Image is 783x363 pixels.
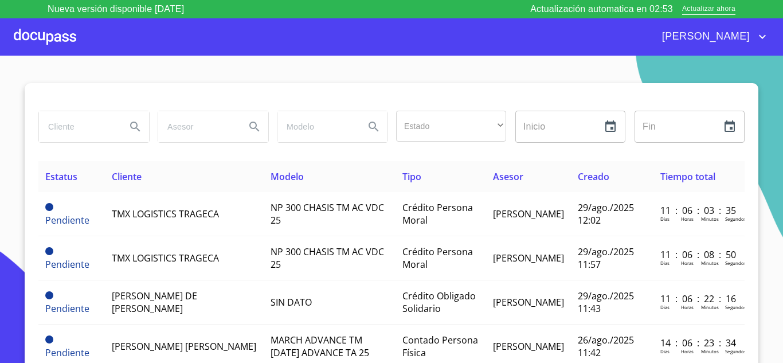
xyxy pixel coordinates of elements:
p: Dias [660,216,670,222]
p: Minutos [701,348,719,354]
span: Pendiente [45,258,89,271]
span: 29/ago./2025 11:57 [578,245,634,271]
span: Tipo [402,170,421,183]
span: 29/ago./2025 12:02 [578,201,634,227]
span: Pendiente [45,302,89,315]
span: Pendiente [45,214,89,227]
span: SIN DATO [271,296,312,309]
p: Minutos [701,216,719,222]
span: TMX LOGISTICS TRAGECA [112,208,219,220]
span: Crédito Persona Moral [402,201,473,227]
button: Search [360,113,387,140]
span: Pendiente [45,346,89,359]
input: search [277,111,355,142]
button: Search [241,113,268,140]
p: Segundos [725,348,746,354]
span: Pendiente [45,203,53,211]
span: TMX LOGISTICS TRAGECA [112,252,219,264]
span: Crédito Obligado Solidario [402,290,476,315]
p: Horas [681,304,694,310]
p: 11 : 06 : 08 : 50 [660,248,738,261]
span: MARCH ADVANCE TM [DATE] ADVANCE TA 25 [271,334,369,359]
span: Asesor [493,170,523,183]
input: search [158,111,236,142]
span: [PERSON_NAME] [653,28,755,46]
span: [PERSON_NAME] [PERSON_NAME] [112,340,256,353]
p: Minutos [701,304,719,310]
p: Nueva versión disponible [DATE] [48,2,184,16]
span: Pendiente [45,247,53,255]
p: Segundos [725,216,746,222]
span: Cliente [112,170,142,183]
input: search [39,111,117,142]
p: Dias [660,348,670,354]
span: [PERSON_NAME] DE [PERSON_NAME] [112,290,197,315]
p: Horas [681,260,694,266]
p: Actualización automatica en 02:53 [530,2,673,16]
p: Horas [681,216,694,222]
p: Minutos [701,260,719,266]
p: Horas [681,348,694,354]
span: NP 300 CHASIS TM AC VDC 25 [271,201,384,227]
span: Creado [578,170,609,183]
p: Segundos [725,304,746,310]
span: Actualizar ahora [682,3,735,15]
button: account of current user [653,28,769,46]
span: Pendiente [45,291,53,299]
span: [PERSON_NAME] [493,340,564,353]
span: [PERSON_NAME] [493,208,564,220]
span: Estatus [45,170,77,183]
p: 11 : 06 : 22 : 16 [660,292,738,305]
p: 14 : 06 : 23 : 34 [660,337,738,349]
span: Contado Persona Física [402,334,478,359]
span: Tiempo total [660,170,715,183]
button: Search [122,113,149,140]
p: 11 : 06 : 03 : 35 [660,204,738,217]
span: 26/ago./2025 11:42 [578,334,634,359]
span: 29/ago./2025 11:43 [578,290,634,315]
p: Dias [660,304,670,310]
span: Crédito Persona Moral [402,245,473,271]
span: [PERSON_NAME] [493,252,564,264]
p: Dias [660,260,670,266]
div: ​ [396,111,506,142]
p: Segundos [725,260,746,266]
span: NP 300 CHASIS TM AC VDC 25 [271,245,384,271]
span: Modelo [271,170,304,183]
span: [PERSON_NAME] [493,296,564,309]
span: Pendiente [45,335,53,344]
